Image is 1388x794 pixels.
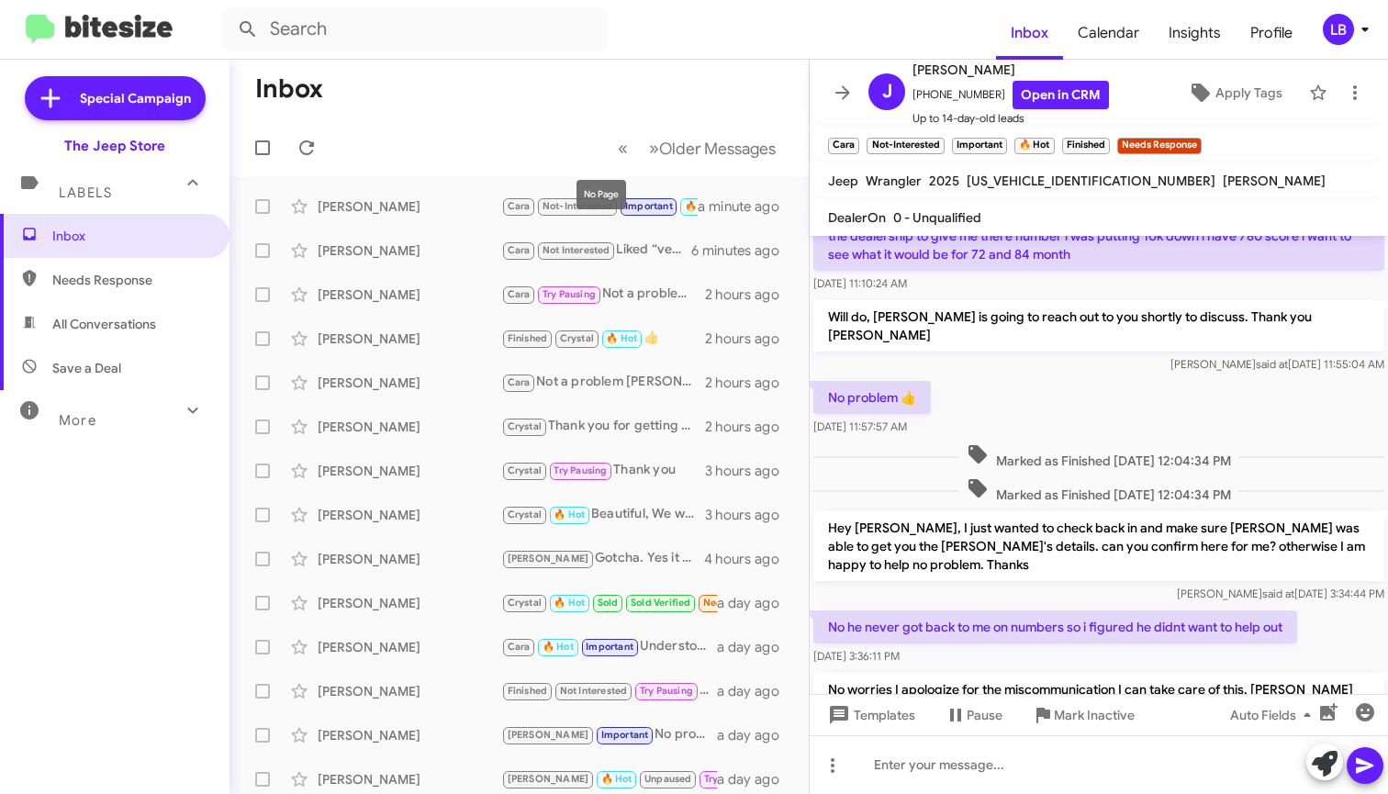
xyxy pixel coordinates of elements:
[959,477,1238,504] span: Marked as Finished [DATE] 12:04:34 PM
[608,129,787,167] nav: Page navigation example
[1223,173,1326,189] span: [PERSON_NAME]
[813,673,1384,761] p: No worries I apologize for the miscommunication I can take care of this. [PERSON_NAME] can you ju...
[705,418,794,436] div: 2 hours ago
[508,420,542,432] span: Crystal
[1013,81,1109,109] a: Open in CRM
[543,288,596,300] span: Try Pausing
[59,185,112,201] span: Labels
[318,770,501,788] div: [PERSON_NAME]
[508,376,531,388] span: Cara
[52,227,208,245] span: Inbox
[554,597,585,609] span: 🔥 Hot
[508,332,548,344] span: Finished
[640,685,693,697] span: Try Pausing
[501,768,717,789] div: Of course [PERSON_NAME], Good luck and should you need my assistance at all just reach out. Thank...
[501,196,698,217] div: Like i said theres a crystal grey one with retractable top he was to run numbers on to see where ...
[318,241,501,260] div: [PERSON_NAME]
[543,200,613,212] span: Not-Interested
[717,638,794,656] div: a day ago
[625,200,673,212] span: Important
[508,509,542,520] span: Crystal
[959,443,1238,470] span: Marked as Finished [DATE] 12:04:34 PM
[705,374,794,392] div: 2 hours ago
[501,636,717,657] div: Understood, what are you contracted for mileage wise ?
[318,330,501,348] div: [PERSON_NAME]
[80,89,191,107] span: Special Campaign
[1154,6,1236,60] a: Insights
[1054,699,1135,732] span: Mark Inactive
[543,244,610,256] span: Not Interested
[64,137,165,155] div: The Jeep Store
[813,610,1297,643] p: No he never got back to me on numbers so i figured he didnt want to help out
[1169,76,1300,109] button: Apply Tags
[1262,587,1294,600] span: said at
[705,506,794,524] div: 3 hours ago
[508,288,531,300] span: Cara
[867,138,944,154] small: Not-Interested
[508,464,542,476] span: Crystal
[893,209,981,226] span: 0 - Unqualified
[501,548,704,569] div: Gotcha. Yes it tough to say [PERSON_NAME] the 24 model with that low mileage may be harder to com...
[813,511,1384,581] p: Hey [PERSON_NAME], I just wanted to check back in and make sure [PERSON_NAME] was able to get you...
[810,699,930,732] button: Templates
[912,109,1109,128] span: Up to 14-day-old leads
[508,773,589,785] span: [PERSON_NAME]
[318,197,501,216] div: [PERSON_NAME]
[929,173,959,189] span: 2025
[1215,76,1282,109] span: Apply Tags
[824,699,915,732] span: Templates
[606,332,637,344] span: 🔥 Hot
[222,7,608,51] input: Search
[52,271,208,289] span: Needs Response
[554,464,607,476] span: Try Pausing
[508,729,589,741] span: [PERSON_NAME]
[318,638,501,656] div: [PERSON_NAME]
[501,240,691,261] div: Liked “very welcome. good luck in the search!”
[598,597,619,609] span: Sold
[508,553,589,565] span: [PERSON_NAME]
[255,74,323,104] h1: Inbox
[560,685,628,697] span: Not Interested
[318,418,501,436] div: [PERSON_NAME]
[318,462,501,480] div: [PERSON_NAME]
[318,682,501,700] div: [PERSON_NAME]
[705,462,794,480] div: 3 hours ago
[644,773,692,785] span: Unpaused
[1177,587,1384,600] span: [PERSON_NAME] [DATE] 3:34:44 PM
[717,726,794,744] div: a day ago
[501,724,717,745] div: No problem [PERSON_NAME]. When you have an idea just let me know 👍
[1170,357,1384,371] span: [PERSON_NAME] [DATE] 11:55:04 AM
[508,244,531,256] span: Cara
[717,594,794,612] div: a day ago
[1017,699,1149,732] button: Mark Inactive
[1062,138,1110,154] small: Finished
[508,641,531,653] span: Cara
[649,137,659,160] span: »
[508,200,531,212] span: Cara
[659,139,776,159] span: Older Messages
[318,374,501,392] div: [PERSON_NAME]
[501,284,705,305] div: Not a problem. As soon as you become available please feel free to contact me here and we will se...
[813,419,907,433] span: [DATE] 11:57:57 AM
[1256,357,1288,371] span: said at
[705,285,794,304] div: 2 hours ago
[828,138,859,154] small: Cara
[59,412,96,429] span: More
[882,77,892,106] span: J
[52,359,121,377] span: Save a Deal
[813,300,1384,352] p: Will do, [PERSON_NAME] is going to reach out to you shortly to discuss. Thank you [PERSON_NAME]
[996,6,1063,60] a: Inbox
[318,594,501,612] div: [PERSON_NAME]
[1236,6,1307,60] a: Profile
[501,328,705,349] div: 👍
[501,416,705,437] div: Thank you for getting back to me. I will update my records.
[501,680,717,701] div: 👍
[560,332,594,344] span: Crystal
[1063,6,1154,60] a: Calendar
[691,241,794,260] div: 6 minutes ago
[967,699,1002,732] span: Pause
[912,59,1109,81] span: [PERSON_NAME]
[501,372,705,393] div: Not a problem [PERSON_NAME] thank you for the update. Have a great day!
